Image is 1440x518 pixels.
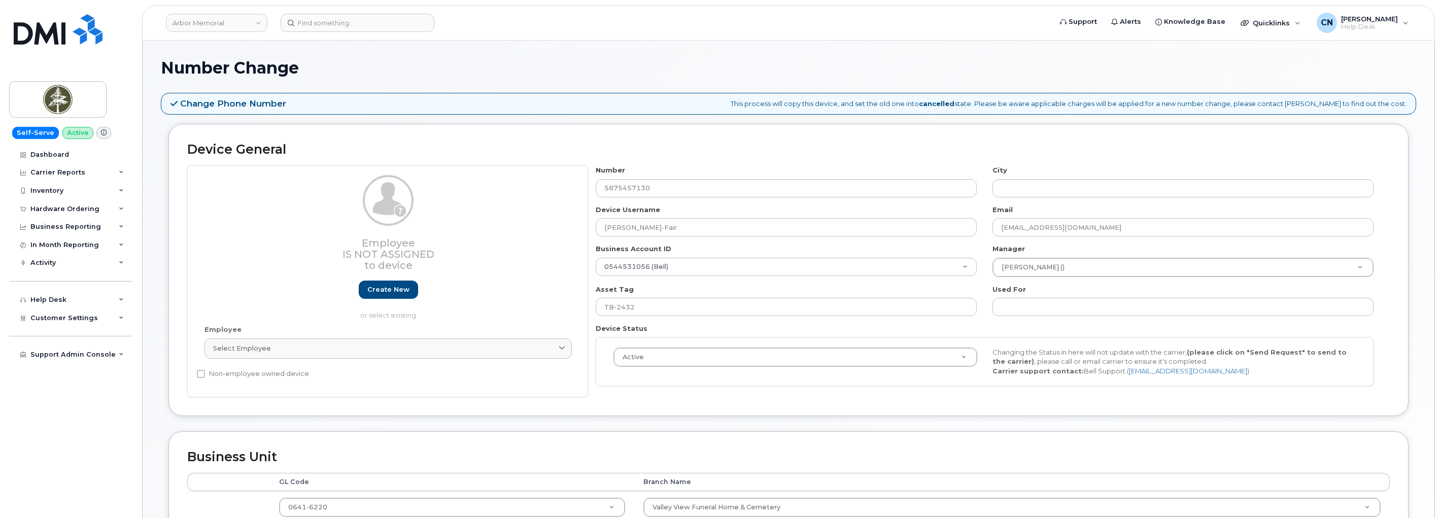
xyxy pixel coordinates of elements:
[985,348,1364,376] div: Changing the Status in here will not update with the carrier, , please call or email carrier to e...
[359,281,418,299] a: Create new
[213,343,271,353] span: Select employee
[616,353,644,362] span: Active
[204,237,572,271] h3: Employee
[919,99,954,108] strong: cancelled
[187,143,1390,157] h2: Device General
[364,259,413,271] span: to device
[342,248,434,260] span: Is not assigned
[653,503,780,511] span: Valley View Funeral Home & Cemetery
[204,310,572,320] p: or select existing
[634,473,1390,491] th: Branch Name
[992,244,1025,254] label: Manager
[644,498,1380,516] a: Valley View Funeral Home & Cemetery
[596,285,634,294] label: Asset Tag
[197,370,205,378] input: Non-employee owned device
[596,165,625,175] label: Number
[596,205,660,215] label: Device Username
[996,263,1065,272] span: [PERSON_NAME] ()
[280,498,625,516] a: 0641-6220
[992,205,1013,215] label: Email
[197,368,309,380] label: Non-employee owned device
[596,324,647,333] label: Device Status
[204,325,242,334] label: Employee
[993,258,1373,277] a: [PERSON_NAME] ()
[992,348,1347,366] strong: (please click on "Send Request" to send to the carrier)
[161,59,1416,77] h1: Number Change
[992,165,1007,175] label: City
[187,450,1390,464] h2: Business Unit
[270,473,634,491] th: GL Code
[992,367,1084,375] strong: Carrier support contact:
[1129,367,1247,375] a: [EMAIL_ADDRESS][DOMAIN_NAME]
[992,285,1026,294] label: Used For
[204,338,572,359] a: Select employee
[288,503,327,511] span: 0641-6220
[170,98,286,109] h4: Change Phone Number
[731,99,1407,109] p: This process will copy this device, and set the old one into state. Please be aware applicable ch...
[596,244,671,254] label: Business Account ID
[614,348,977,366] a: Active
